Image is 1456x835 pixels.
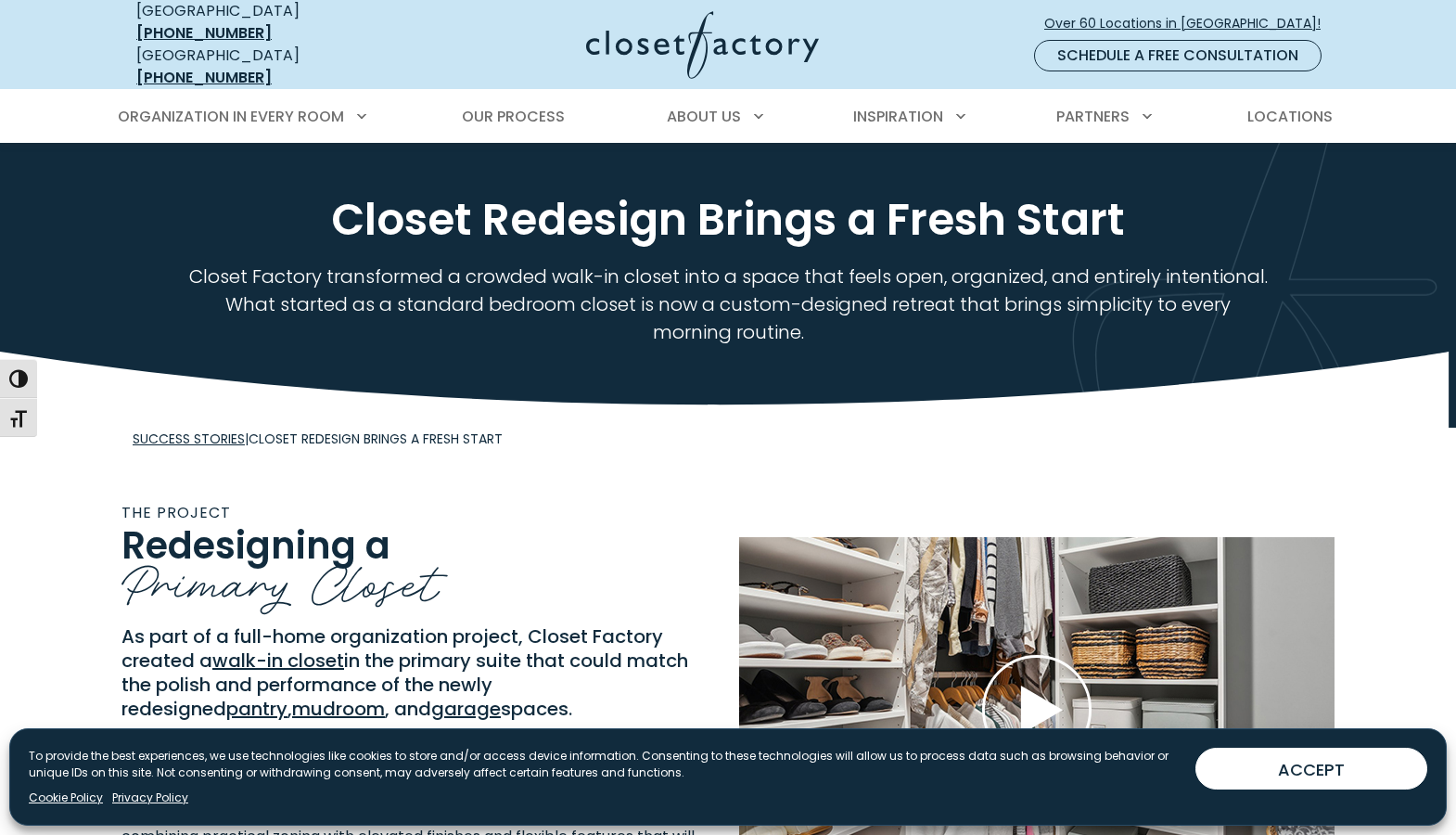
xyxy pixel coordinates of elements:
[136,67,272,88] a: [PHONE_NUMBER]
[29,748,1181,781] p: To provide the best experiences, we use technologies like cookies to store and/or access device i...
[462,106,565,127] span: Our Process
[586,11,819,79] img: Closet Factory Logo
[136,22,272,44] a: [PHONE_NUMBER]
[133,193,1323,248] h1: Closet Redesign Brings a Fresh Start
[1043,7,1336,40] a: Over 60 Locations in [GEOGRAPHIC_DATA]!
[118,106,344,127] span: Organization in Every Room
[105,91,1351,143] nav: Primary Menu
[1195,748,1427,790] button: ACCEPT
[133,430,245,448] a: Success Stories
[292,696,385,722] a: mudroom
[212,648,344,674] a: walk-in closet
[1056,106,1130,127] span: Partners
[121,542,439,616] span: Primary Closet
[112,790,188,806] a: Privacy Policy
[667,106,741,127] span: About Us
[136,45,405,89] div: [GEOGRAPHIC_DATA]
[184,263,1273,346] p: Closet Factory transformed a crowded walk-in closet into a space that feels open, organized, and ...
[853,106,943,127] span: Inspiration
[249,430,503,448] span: Closet Redesign Brings a Fresh Start
[1044,14,1335,33] span: Over 60 Locations in [GEOGRAPHIC_DATA]!
[431,696,501,722] a: garage
[121,502,698,524] p: The Project
[1034,40,1322,71] a: Schedule a Free Consultation
[1247,106,1333,127] span: Locations
[121,520,390,572] span: Redesigning a
[121,623,688,722] span: As part of a full-home organization project, Closet Factory created a in the primary suite that c...
[29,790,103,806] a: Cookie Policy
[226,696,287,722] a: pantry
[133,430,503,448] span: |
